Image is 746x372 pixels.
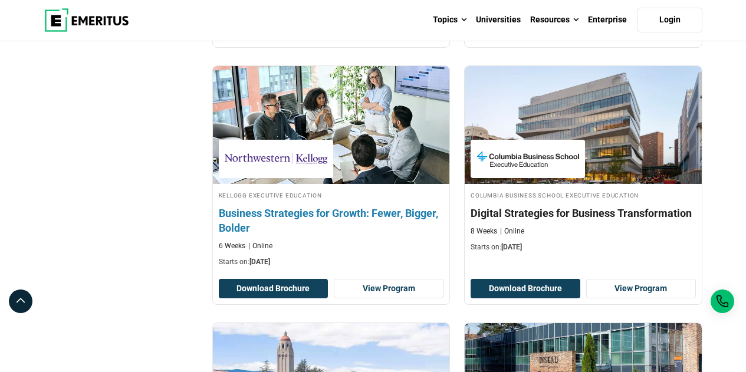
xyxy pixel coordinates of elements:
[637,8,702,32] a: Login
[476,146,579,172] img: Columbia Business School Executive Education
[213,66,450,273] a: Leadership Course by Kellogg Executive Education - February 12, 2026 Kellogg Executive Education ...
[465,66,702,258] a: Digital Transformation Course by Columbia Business School Executive Education - September 25, 202...
[219,279,328,299] button: Download Brochure
[586,279,696,299] a: View Program
[471,190,696,200] h4: Columbia Business School Executive Education
[334,279,443,299] a: View Program
[219,206,444,235] h4: Business Strategies for Growth: Fewer, Bigger, Bolder
[219,257,444,267] p: Starts on:
[471,242,696,252] p: Starts on:
[501,243,522,251] span: [DATE]
[465,66,702,184] img: Digital Strategies for Business Transformation | Online Digital Transformation Course
[471,226,497,236] p: 8 Weeks
[219,190,444,200] h4: Kellogg Executive Education
[248,241,272,251] p: Online
[471,279,580,299] button: Download Brochure
[225,146,327,172] img: Kellogg Executive Education
[471,206,696,220] h4: Digital Strategies for Business Transformation
[500,226,524,236] p: Online
[201,60,461,190] img: Business Strategies for Growth: Fewer, Bigger, Bolder | Online Leadership Course
[249,258,270,266] span: [DATE]
[219,241,245,251] p: 6 Weeks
